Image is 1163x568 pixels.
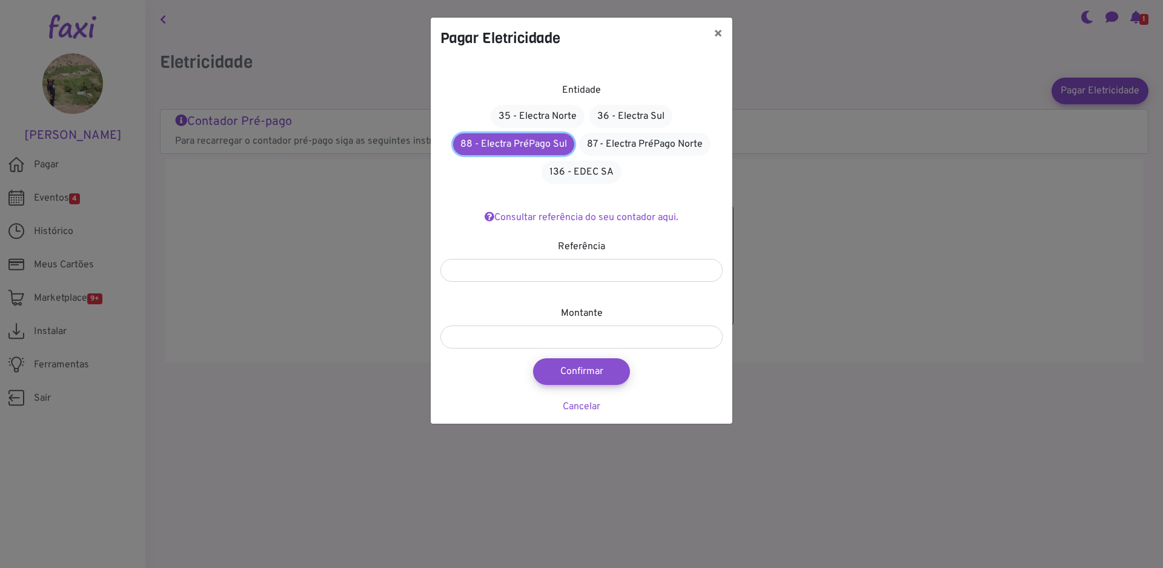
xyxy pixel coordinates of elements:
label: Montante [561,306,603,321]
button: Confirmar [533,358,630,385]
label: Entidade [562,83,601,98]
a: 36 - Electra Sul [589,105,672,128]
a: 88 - Electra PréPago Sul [453,133,574,155]
button: × [704,18,732,52]
a: Cancelar [563,401,600,413]
label: Referência [558,239,605,254]
a: Consultar referência do seu contador aqui. [485,212,678,224]
a: 35 - Electra Norte [491,105,585,128]
h4: Pagar Eletricidade [440,27,560,49]
a: 136 - EDEC SA [542,161,621,184]
a: 87 - Electra PréPago Norte [579,133,711,156]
